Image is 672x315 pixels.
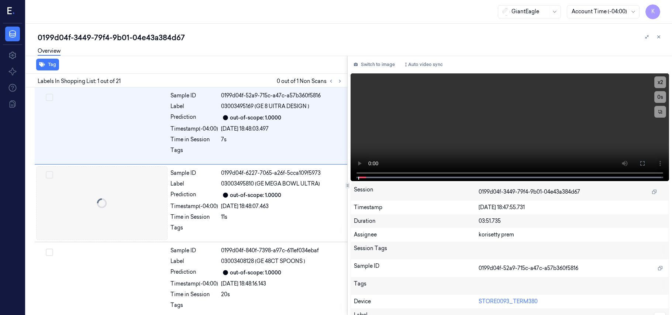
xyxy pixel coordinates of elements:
span: 0199d04f-3449-79f4-9b01-04e43a384d67 [479,188,580,196]
div: Time in Session [170,136,218,143]
div: 0199d04f-3449-79f4-9b01-04e43a384d67 [38,32,666,43]
div: Time in Session [170,291,218,298]
div: Tags [170,301,218,313]
button: K [645,4,660,19]
div: 0199d04f-6227-7065-a26f-5cca109f5973 [221,169,343,177]
div: Sample ID [170,92,218,100]
div: Sample ID [354,262,479,274]
div: Assignee [354,231,479,239]
div: Label [170,103,218,110]
div: [DATE] 18:48:16.143 [221,280,343,288]
div: korisetty prem [479,231,666,239]
div: Prediction [170,268,218,277]
div: Timestamp (-04:00) [170,202,218,210]
button: Select row [46,249,53,256]
div: Tags [170,146,218,158]
div: 7s [221,136,343,143]
div: out-of-scope: 1.0000 [230,269,281,277]
span: 03003495169 (GE 8 UITRA DESIGN ) [221,103,309,110]
div: Sample ID [170,169,218,177]
a: Overview [38,47,61,56]
div: Session [354,186,479,198]
button: Switch to image [351,59,398,70]
div: Timestamp [354,204,479,211]
div: Prediction [170,191,218,200]
span: 0199d04f-52a9-715c-a47c-a57b360f5816 [479,264,578,272]
div: Duration [354,217,479,225]
button: Select row [46,171,53,179]
span: 0 out of 1 Non Scans [277,77,344,86]
button: x2 [654,76,666,88]
button: 0s [654,91,666,103]
div: Device [354,298,479,305]
div: Label [170,257,218,265]
div: [DATE] 18:47:55.731 [479,204,666,211]
div: 0199d04f-840f-7398-a97c-611ef034ebaf [221,247,343,255]
div: Label [170,180,218,188]
div: Timestamp (-04:00) [170,125,218,133]
span: Labels In Shopping List: 1 out of 21 [38,77,121,85]
button: Auto video sync [401,59,446,70]
div: Session Tags [354,245,479,256]
span: 03003495810 (GE MEGA BOWL ULTRA) [221,180,320,188]
div: 11s [221,213,343,221]
button: Select row [46,94,53,101]
div: [DATE] 18:48:03.497 [221,125,343,133]
button: Tag [36,59,59,70]
div: 03:51.735 [479,217,666,225]
div: out-of-scope: 1.0000 [230,114,281,122]
div: 20s [221,291,343,298]
div: Tags [170,224,218,236]
div: Time in Session [170,213,218,221]
div: 0199d04f-52a9-715c-a47c-a57b360f5816 [221,92,343,100]
div: Timestamp (-04:00) [170,280,218,288]
div: out-of-scope: 1.0000 [230,191,281,199]
div: Sample ID [170,247,218,255]
span: 03003408128 (GE 48CT SPOONS ) [221,257,305,265]
div: Tags [354,280,479,292]
div: STORE0093_TERM380 [479,298,666,305]
div: [DATE] 18:48:07.463 [221,202,343,210]
div: Prediction [170,113,218,122]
